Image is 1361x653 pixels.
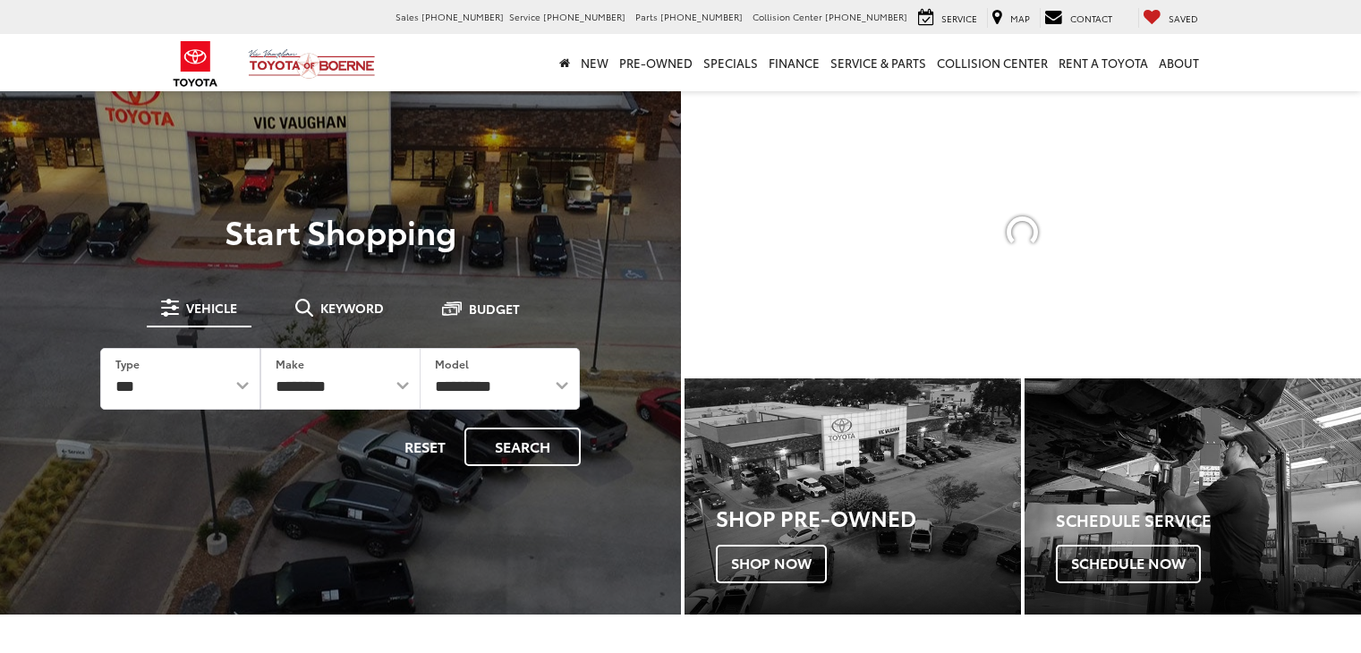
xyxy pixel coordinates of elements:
[987,8,1034,28] a: Map
[716,545,827,582] span: Shop Now
[1153,34,1204,91] a: About
[276,356,304,371] label: Make
[543,10,625,23] span: [PHONE_NUMBER]
[575,34,614,91] a: New
[716,505,1021,529] h3: Shop Pre-Owned
[248,48,376,80] img: Vic Vaughan Toyota of Boerne
[396,10,419,23] span: Sales
[1070,12,1112,25] span: Contact
[1010,12,1030,25] span: Map
[115,356,140,371] label: Type
[1053,34,1153,91] a: Rent a Toyota
[1025,378,1361,614] div: Toyota
[660,10,743,23] span: [PHONE_NUMBER]
[685,378,1021,614] div: Toyota
[753,10,822,23] span: Collision Center
[435,356,469,371] label: Model
[1025,378,1361,614] a: Schedule Service Schedule Now
[1138,8,1203,28] a: My Saved Vehicles
[389,428,461,466] button: Reset
[186,301,237,314] span: Vehicle
[554,34,575,91] a: Home
[614,34,698,91] a: Pre-Owned
[421,10,504,23] span: [PHONE_NUMBER]
[1056,545,1201,582] span: Schedule Now
[763,34,825,91] a: Finance
[825,10,907,23] span: [PHONE_NUMBER]
[469,302,520,315] span: Budget
[1056,512,1361,530] h4: Schedule Service
[464,428,581,466] button: Search
[931,34,1053,91] a: Collision Center
[509,10,540,23] span: Service
[914,8,982,28] a: Service
[635,10,658,23] span: Parts
[825,34,931,91] a: Service & Parts: Opens in a new tab
[685,378,1021,614] a: Shop Pre-Owned Shop Now
[320,301,384,314] span: Keyword
[162,35,229,93] img: Toyota
[75,213,606,249] p: Start Shopping
[1169,12,1198,25] span: Saved
[941,12,977,25] span: Service
[1040,8,1117,28] a: Contact
[698,34,763,91] a: Specials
